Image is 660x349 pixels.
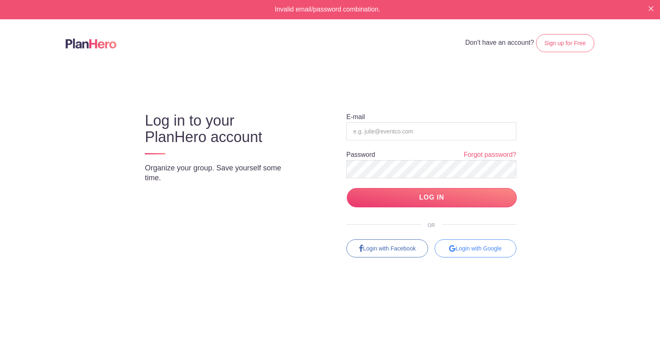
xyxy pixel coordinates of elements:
h3: Log in to your PlanHero account [145,113,299,145]
div: Login with Google [435,239,516,257]
img: Logo main planhero [66,39,117,48]
span: OR [421,223,442,228]
label: E-mail [346,114,365,120]
button: Close [649,5,653,11]
span: Don't have an account? [465,39,534,46]
a: Login with Facebook [346,239,428,257]
input: e.g. julie@eventco.com [346,122,516,140]
label: Password [346,152,375,158]
input: LOG IN [347,188,517,207]
a: Sign up for Free [536,34,594,52]
a: Forgot password? [464,150,516,160]
p: Organize your group. Save yourself some time. [145,163,299,183]
img: X small white [649,6,653,11]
